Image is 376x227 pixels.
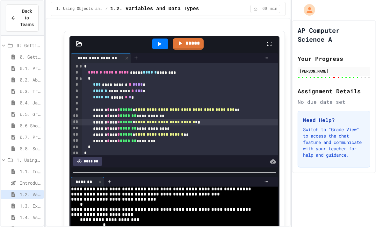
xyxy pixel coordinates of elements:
[297,3,317,17] div: My Account
[20,214,41,221] span: 1.4. Assignment and Input
[271,6,278,11] span: min
[300,68,368,74] div: [PERSON_NAME]
[20,88,41,95] span: 0.3. Transitioning from AP CSP to AP CSA
[17,42,41,49] span: 0: Getting Started
[20,180,41,186] span: Introduction to Algorithms, Programming, and Compilers
[56,6,103,11] span: 1. Using Objects and Methods
[20,76,41,83] span: 0.2. About the AP CSA Exam
[303,116,365,124] h3: Need Help?
[298,26,370,44] h1: AP Computer Science A
[298,87,370,96] h2: Assignment Details
[20,168,41,175] span: 1.1. Introduction to Algorithms, Programming, and Compilers
[298,98,370,106] div: No due date set
[20,202,41,209] span: 1.3. Expressions and Output [New]
[298,54,370,63] h2: Your Progress
[20,134,41,140] span: 0.7. Pretest for the AP CSA Exam
[20,111,41,117] span: 0.5. Growth Mindset and Pair Programming
[303,126,365,158] p: Switch to "Grade View" to access the chat feature and communicate with your teacher for help and ...
[20,65,41,72] span: 0.1. Preface
[17,157,41,163] span: 1. Using Objects and Methods
[110,5,199,13] span: 1.2. Variables and Data Types
[105,6,108,11] span: /
[20,99,41,106] span: 0.4. Java Development Environments
[20,53,41,60] span: 0. Getting Started
[20,191,41,198] span: 1.2. Variables and Data Types
[20,122,41,129] span: 0.6 Short PD Pretest
[260,6,270,11] span: 60
[20,8,34,28] span: Back to Teams
[6,4,39,32] button: Back to Teams
[20,145,41,152] span: 0.8. Survey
